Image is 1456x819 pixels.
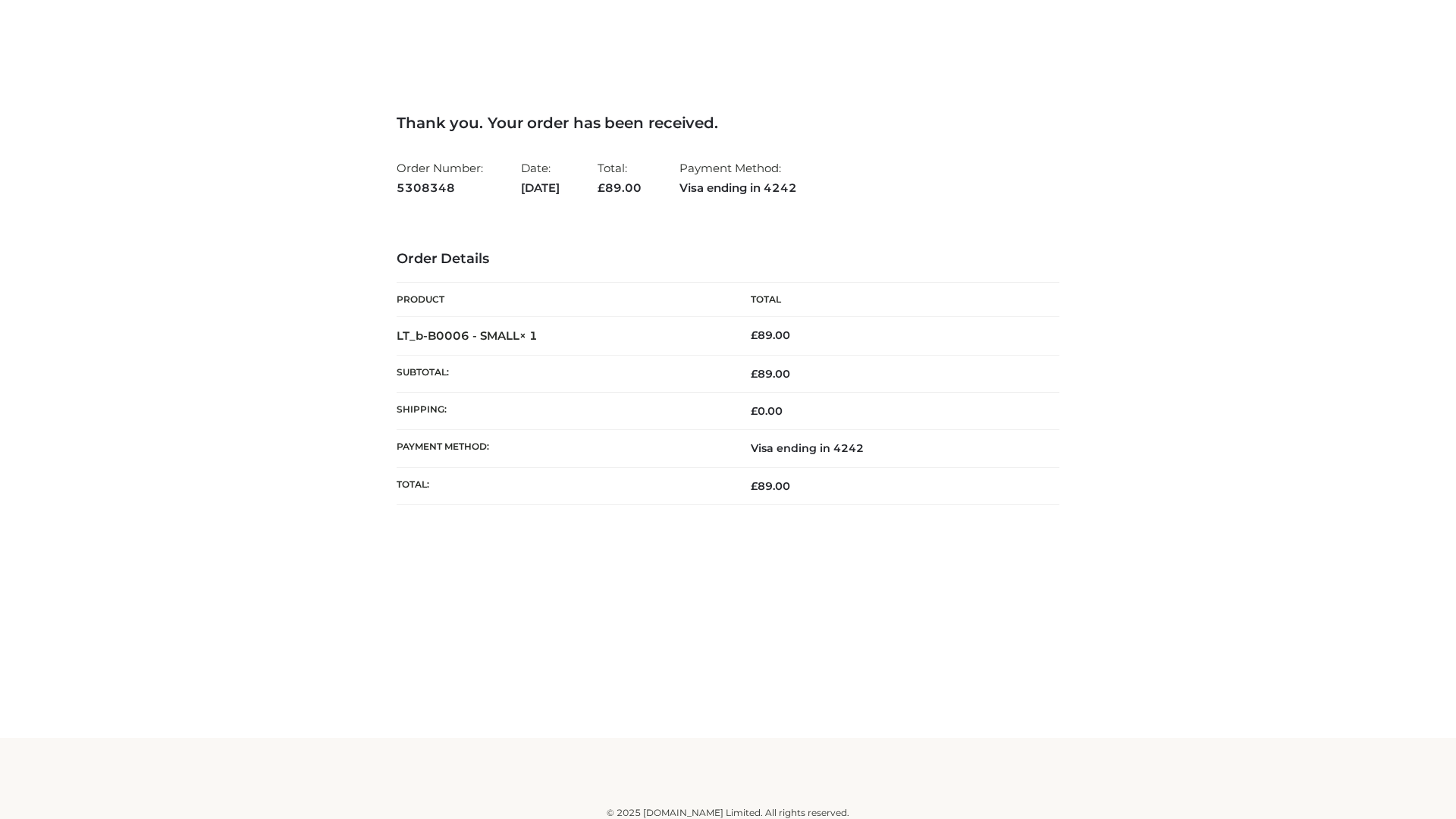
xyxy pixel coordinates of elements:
bdi: 89.00 [751,328,790,342]
th: Subtotal: [397,355,728,392]
strong: × 1 [519,328,538,343]
span: £ [751,479,758,493]
th: Product [397,283,728,317]
strong: 5308348 [397,178,483,198]
span: £ [751,367,758,381]
bdi: 0.00 [751,404,783,418]
li: Order Number: [397,155,483,201]
span: 89.00 [598,180,642,195]
td: Visa ending in 4242 [728,430,1059,467]
span: £ [598,180,605,195]
strong: LT_b-B0006 - SMALL [397,328,538,343]
li: Payment Method: [679,155,797,201]
th: Payment method: [397,430,728,467]
th: Total [728,283,1059,317]
li: Date: [521,155,560,201]
h3: Thank you. Your order has been received. [397,114,1059,132]
h3: Order Details [397,251,1059,268]
span: 89.00 [751,367,790,381]
th: Total: [397,467,728,504]
li: Total: [598,155,642,201]
th: Shipping: [397,393,728,430]
span: £ [751,404,758,418]
span: £ [751,328,758,342]
span: 89.00 [751,479,790,493]
strong: [DATE] [521,178,560,198]
strong: Visa ending in 4242 [679,178,797,198]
